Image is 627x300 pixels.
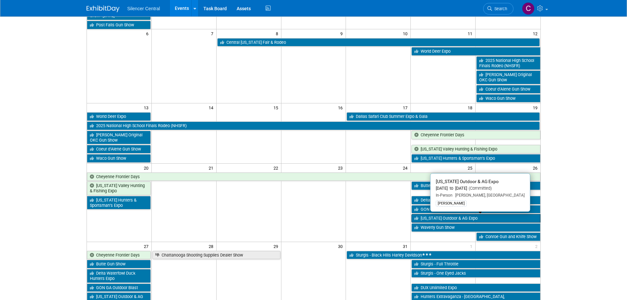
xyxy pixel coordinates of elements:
span: 25 [467,164,475,172]
span: 7 [210,29,216,38]
a: Delta Waterfowl Duck Hunters Expo [411,196,540,205]
a: [PERSON_NAME] Original OKC Gun Show [476,70,540,84]
span: 22 [273,164,281,172]
a: DUX Unlimited Expo [411,284,540,292]
a: Sturgis - Full Throttle [411,260,540,268]
a: Post Falls Gun Show [87,21,151,29]
img: Cade Cox [522,2,535,15]
div: [PERSON_NAME] [436,201,467,206]
a: Waco Gun Show [87,154,151,163]
a: Cheyenne Frontier Days [87,173,540,181]
div: [DATE] to [DATE] [436,186,525,191]
span: 11 [467,29,475,38]
a: Waverly Gun Show [411,223,540,232]
a: [US_STATE] Outdoor & AG Expo [411,214,540,223]
a: [US_STATE] Valley Hunting & Fishing Expo [87,181,151,195]
span: 27 [143,242,151,250]
a: Cheyenne Frontier Days [87,251,151,259]
a: Coeur d’Alene Gun Show [476,85,540,94]
span: 30 [337,242,346,250]
span: 28 [208,242,216,250]
span: 24 [402,164,410,172]
a: Chattanooga Shooting Supplies Dealer Show [152,251,280,259]
span: (Committed) [467,186,492,191]
span: [US_STATE] Outdoor & AG Expo [436,179,499,184]
img: ExhibitDay [87,6,119,12]
span: 20 [143,164,151,172]
a: Cheyenne Frontier Days [411,131,540,139]
span: 8 [275,29,281,38]
span: Search [492,6,507,11]
span: 26 [532,164,540,172]
a: Coeur d’Alene Gun Show [87,145,151,153]
a: Dallas Safari Club Summer Expo & Gala [347,112,539,121]
span: 17 [402,103,410,112]
span: 6 [145,29,151,38]
span: 14 [208,103,216,112]
a: GON GA Outdoor Blast [411,205,540,214]
a: Conroe Gun and Knife Show [476,232,540,241]
a: Sturgis - One Eyed Jacks [411,269,540,278]
span: 9 [340,29,346,38]
a: Delta Waterfowl Duck Hunters Expo [87,269,151,283]
span: 16 [337,103,346,112]
span: 13 [143,103,151,112]
span: Silencer Central [127,6,160,11]
a: Butte Gun Show [411,181,540,190]
a: 2025 National High School Finals Rodeo (NHSFR) [87,122,540,130]
span: 29 [273,242,281,250]
a: 2025 National High School Finals Rodeo (NHSFR) [476,56,540,70]
span: 15 [273,103,281,112]
a: World Deer Expo [87,112,151,121]
a: [US_STATE] Valley Hunting & Fishing Expo [411,145,540,153]
a: World Deer Expo [411,47,540,56]
span: 12 [532,29,540,38]
span: 18 [467,103,475,112]
a: [PERSON_NAME] Original OKC Gun Show [87,131,151,144]
a: Central [US_STATE] Fair & Rodeo [217,38,540,47]
span: 2 [535,242,540,250]
a: [US_STATE] Hunters & Sportsman’s Expo [411,154,540,163]
a: Waco Gun Show [476,94,540,103]
span: [PERSON_NAME], [GEOGRAPHIC_DATA] [453,193,525,198]
span: 1 [469,242,475,250]
a: Sturgis - Black Hills Harley Davidson [347,251,540,259]
a: Search [483,3,513,14]
a: GON GA Outdoor Blast [87,284,151,292]
span: 23 [337,164,346,172]
span: 19 [532,103,540,112]
span: 10 [402,29,410,38]
a: Butte Gun Show [87,260,151,268]
a: [US_STATE] Hunters & Sportsman’s Expo [87,196,151,209]
span: 21 [208,164,216,172]
span: In-Person [436,193,453,198]
span: 31 [402,242,410,250]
